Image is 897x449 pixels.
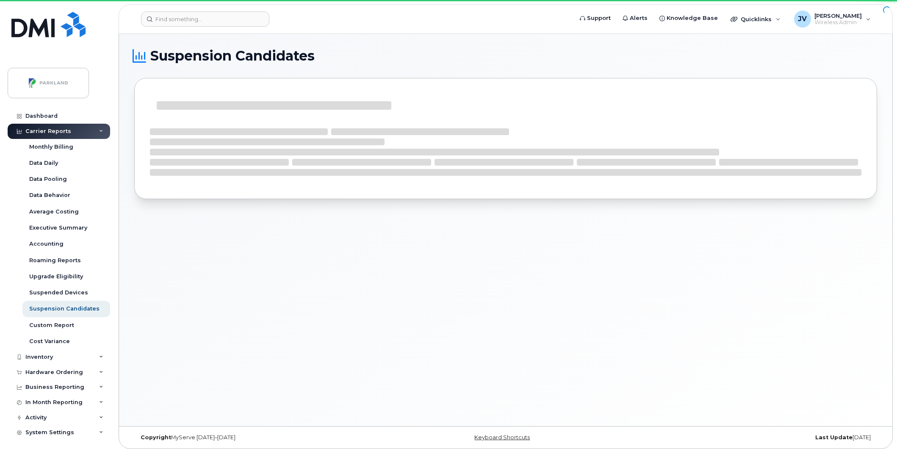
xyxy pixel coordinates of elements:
[141,434,171,441] strong: Copyright
[815,434,853,441] strong: Last Update
[629,434,877,441] div: [DATE]
[474,434,530,441] a: Keyboard Shortcuts
[150,50,315,62] span: Suspension Candidates
[134,434,382,441] div: MyServe [DATE]–[DATE]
